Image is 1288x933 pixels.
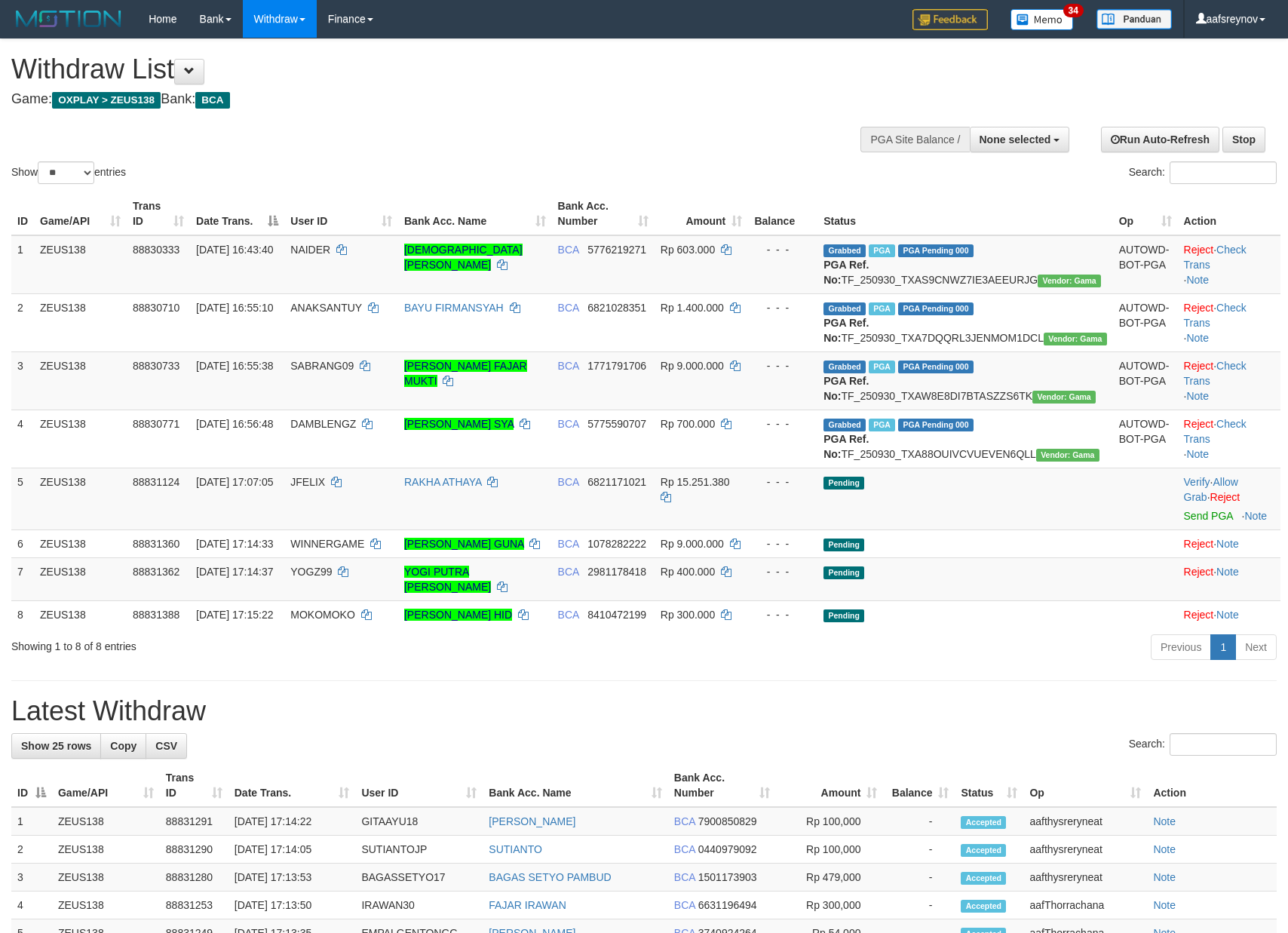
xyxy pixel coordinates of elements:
[883,807,955,836] td: -
[1170,733,1277,756] input: Search:
[1170,161,1277,184] input: Search:
[1113,235,1178,294] td: AUTOWD-BOT-PGA
[196,566,273,578] span: [DATE] 17:14:37
[228,892,356,919] td: [DATE] 17:13:50
[1184,476,1238,503] a: Allow Grab
[11,8,126,30] img: MOTION_logo.png
[196,476,273,488] span: [DATE] 17:07:05
[290,244,330,256] span: NAIDER
[776,892,884,919] td: Rp 300,000
[1038,275,1101,287] span: Vendor URL: https://trx31.1velocity.biz
[817,351,1113,410] td: TF_250930_TXAW8E8DI7BTASZZS6TK
[1178,351,1280,410] td: · ·
[404,538,524,550] a: [PERSON_NAME] GUNA
[1244,510,1267,522] a: Note
[290,566,332,578] span: YOGZ99
[1216,538,1239,550] a: Note
[552,192,655,235] th: Bank Acc. Number: activate to sort column ascending
[100,733,146,759] a: Copy
[823,244,866,257] span: Grabbed
[11,351,34,410] td: 3
[1184,302,1247,329] a: Check Trans
[1235,634,1277,660] a: Next
[898,302,974,315] span: PGA Pending
[1036,449,1099,462] span: Vendor URL: https://trx31.1velocity.biz
[955,764,1023,807] th: Status: activate to sort column ascending
[11,633,526,654] div: Showing 1 to 8 of 8 entries
[11,468,34,529] td: 5
[587,360,646,372] span: Copy 1771791706 to clipboard
[1178,293,1280,351] td: · ·
[661,418,715,430] span: Rp 700.000
[1210,634,1236,660] a: 1
[34,235,127,294] td: ZEUS138
[404,302,504,314] a: BAYU FIRMANSYAH
[133,360,179,372] span: 88830733
[196,360,273,372] span: [DATE] 16:55:38
[52,807,160,836] td: ZEUS138
[34,600,127,628] td: ZEUS138
[1044,333,1107,345] span: Vendor URL: https://trx31.1velocity.biz
[1184,538,1214,550] a: Reject
[558,566,579,578] span: BCA
[898,244,974,257] span: PGA Pending
[817,293,1113,351] td: TF_250930_TXA7DQQRL3JENMOM1DCL
[674,815,695,827] span: BCA
[869,244,895,257] span: Marked by aafsolysreylen
[817,192,1113,235] th: Status
[823,609,864,622] span: Pending
[133,538,179,550] span: 88831360
[661,244,715,256] span: Rp 603.000
[1113,192,1178,235] th: Op: activate to sort column ascending
[698,815,757,827] span: Copy 7900850829 to clipboard
[133,566,179,578] span: 88831362
[34,557,127,600] td: ZEUS138
[698,899,757,911] span: Copy 6631196494 to clipboard
[661,538,724,550] span: Rp 9.000.000
[34,293,127,351] td: ZEUS138
[754,300,811,315] div: - - -
[823,361,866,373] span: Grabbed
[489,815,575,827] a: [PERSON_NAME]
[290,360,354,372] span: SABRANG09
[11,161,126,184] label: Show entries
[869,419,895,431] span: Marked by aafsolysreylen
[1178,600,1280,628] td: ·
[38,161,94,184] select: Showentries
[195,92,229,109] span: BCA
[912,9,988,30] img: Feedback.jpg
[1186,390,1209,402] a: Note
[817,410,1113,468] td: TF_250930_TXA88OUIVCVUEVEN6QLL
[404,609,512,621] a: [PERSON_NAME] HID
[898,419,974,431] span: PGA Pending
[869,302,895,315] span: Marked by aafsolysreylen
[290,302,362,314] span: ANAKSANTUY
[558,360,579,372] span: BCA
[228,864,356,892] td: [DATE] 17:13:53
[34,468,127,529] td: ZEUS138
[196,609,273,621] span: [DATE] 17:15:22
[754,358,811,373] div: - - -
[980,134,1051,146] span: None selected
[133,476,179,488] span: 88831124
[776,764,884,807] th: Amount: activate to sort column ascending
[1129,733,1277,756] label: Search:
[160,807,228,836] td: 88831291
[1184,566,1214,578] a: Reject
[11,410,34,468] td: 4
[961,900,1006,913] span: Accepted
[558,418,579,430] span: BCA
[11,235,34,294] td: 1
[1222,127,1265,152] a: Stop
[355,764,483,807] th: User ID: activate to sort column ascending
[898,361,974,373] span: PGA Pending
[754,564,811,579] div: - - -
[21,740,91,752] span: Show 25 rows
[228,807,356,836] td: [DATE] 17:14:22
[404,566,491,593] a: YOGI PUTRA [PERSON_NAME]
[11,92,844,107] h4: Game: Bank:
[587,538,646,550] span: Copy 1078282222 to clipboard
[1184,418,1247,445] a: Check Trans
[290,476,325,488] span: JFELIX
[587,476,646,488] span: Copy 6821171021 to clipboard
